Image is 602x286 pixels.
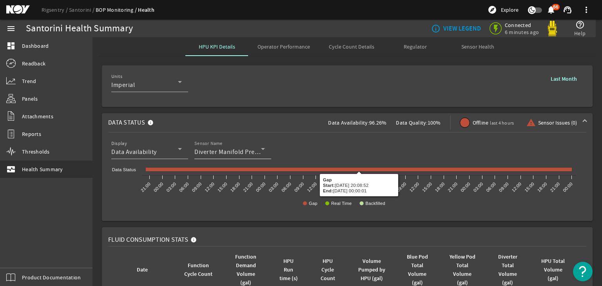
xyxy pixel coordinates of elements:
text: 15:00 [319,181,330,193]
span: HPU KPI Details [199,44,235,49]
text: 21:00 [140,181,151,193]
span: Data Availability: [328,119,369,126]
mat-icon: menu [6,24,16,33]
text: 15:00 [524,181,535,193]
button: Open Resource Center [573,262,593,281]
span: Data Quality: [396,119,427,126]
span: Thresholds [22,148,50,156]
text: 12:00 [204,181,215,193]
text: 15:00 [421,181,433,193]
text: 15:00 [217,181,228,193]
text: 18:00 [434,181,446,193]
div: HPU Run time (s) [277,257,306,283]
div: HPU Total Volume (gal) [538,257,574,283]
button: Last Month [544,72,583,86]
mat-icon: monitor_heart [6,165,16,174]
text: 00:00 [562,181,573,193]
text: 21:00 [242,181,254,193]
text: 18:00 [229,181,241,193]
text: 03:00 [165,181,177,193]
button: Explore [484,4,522,16]
text: 21:00 [447,181,458,193]
div: Santorini Health Summary [26,25,133,33]
span: Data Availability [111,148,157,156]
button: VIEW LEGEND [428,22,484,36]
span: Panels [22,95,38,103]
text: 21:00 [549,181,560,193]
mat-icon: support_agent [563,5,572,14]
text: Gap [309,201,317,206]
text: 03:00 [268,181,279,193]
mat-expansion-panel-header: Data StatusData Availability:96.26%Data Quality:100%Offlinelast 4 hoursSensor Issues (0) [102,113,593,132]
span: Imperial [111,81,135,89]
b: Last Month [551,75,577,83]
div: Data StatusData Availability:96.26%Data Quality:100%Offlinelast 4 hoursSensor Issues (0) [102,132,593,221]
mat-icon: warning [526,118,533,127]
span: 96.26% [369,119,387,126]
text: 00:00 [153,181,164,193]
span: Readback [22,60,45,67]
text: 00:00 [255,181,267,193]
span: Reports [22,130,41,138]
text: 09:00 [498,181,510,193]
b: VIEW LEGEND [443,25,481,33]
mat-icon: explore [488,5,497,14]
text: 09:00 [191,181,203,193]
text: 09:00 [396,181,407,193]
a: Rigsentry [42,6,69,13]
text: 09:00 [294,181,305,193]
mat-label: Units [111,74,122,80]
text: 21:00 [345,181,356,193]
div: Date [118,266,172,274]
span: Offline [473,119,514,127]
text: 06:00 [383,181,394,193]
span: Product Documentation [22,273,81,281]
span: Attachments [22,112,53,120]
span: 6 minutes ago [505,29,539,36]
button: Sensor Issues (0) [523,116,580,130]
mat-icon: dashboard [6,41,16,51]
span: Operator Performance [257,44,310,49]
text: Real Time [331,201,352,206]
span: last 4 hours [490,120,514,126]
mat-panel-title: Data Status [108,113,157,132]
span: Dashboard [22,42,49,50]
text: 12:00 [306,181,317,193]
text: 00:00 [357,181,369,193]
span: Help [574,29,586,37]
div: HPU Cycle Count [315,257,346,283]
div: HPU Cycle Count [316,257,339,283]
div: Function Cycle Count [182,261,220,279]
div: Date [137,266,148,274]
text: 03:00 [370,181,381,193]
text: 12:00 [408,181,420,193]
div: Function Cycle Count [183,261,213,279]
mat-icon: notifications [546,5,556,14]
text: 06:00 [485,181,497,193]
span: Sensor Health [461,44,494,49]
mat-icon: help_outline [575,20,585,29]
span: Health Summary [22,165,63,173]
div: Volume Pumped by HPU (gal) [357,257,386,283]
img: Yellowpod.svg [544,21,560,36]
button: more_vert [577,0,596,19]
text: Backfilled [366,201,385,206]
a: Health [138,6,154,14]
span: Regulator [404,44,427,49]
div: HPU Run time (s) [279,257,299,283]
text: 12:00 [511,181,522,193]
span: Fluid Consumption Stats [108,236,188,244]
mat-label: Display [111,141,127,147]
span: Diverter Manifold Pressure [194,148,270,156]
mat-icon: info_outline [431,24,437,33]
text: 18:00 [537,181,548,193]
span: Cycle Count Details [329,44,374,49]
text: Data Status [112,167,136,172]
text: 06:00 [281,181,292,193]
span: Connected [505,22,539,29]
span: 100% [428,119,441,126]
button: 66 [547,6,555,14]
mat-label: Sensor Name [194,141,223,147]
text: 18:00 [332,181,343,193]
span: Trend [22,77,36,85]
